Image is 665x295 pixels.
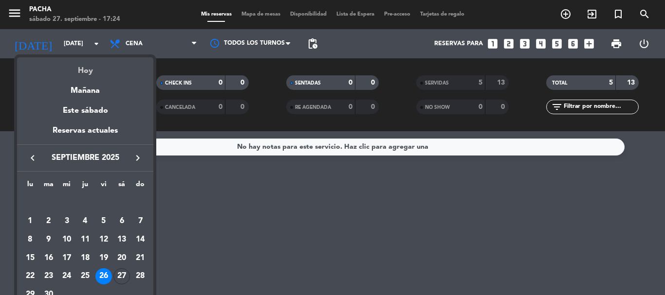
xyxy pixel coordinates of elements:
th: martes [39,179,58,194]
div: Mañana [17,77,153,97]
td: 4 de septiembre de 2025 [76,212,94,231]
div: 16 [40,250,57,266]
th: domingo [131,179,149,194]
th: jueves [76,179,94,194]
td: 18 de septiembre de 2025 [76,249,94,267]
div: 10 [58,231,75,248]
td: 9 de septiembre de 2025 [39,230,58,249]
td: 19 de septiembre de 2025 [94,249,113,267]
div: 23 [40,268,57,285]
div: 24 [58,268,75,285]
div: 14 [132,231,148,248]
td: 26 de septiembre de 2025 [94,267,113,286]
td: 1 de septiembre de 2025 [21,212,39,231]
div: 28 [132,268,148,285]
div: 6 [113,213,130,229]
div: 17 [58,250,75,266]
td: 12 de septiembre de 2025 [94,230,113,249]
div: 5 [95,213,112,229]
button: keyboard_arrow_right [129,152,147,164]
td: 10 de septiembre de 2025 [57,230,76,249]
th: sábado [113,179,131,194]
div: 27 [113,268,130,285]
td: 28 de septiembre de 2025 [131,267,149,286]
div: Hoy [17,57,153,77]
div: 20 [113,250,130,266]
td: 22 de septiembre de 2025 [21,267,39,286]
span: septiembre 2025 [41,152,129,164]
div: 3 [58,213,75,229]
td: 11 de septiembre de 2025 [76,230,94,249]
div: 4 [77,213,93,229]
td: 8 de septiembre de 2025 [21,230,39,249]
td: 20 de septiembre de 2025 [113,249,131,267]
div: 12 [95,231,112,248]
div: 7 [132,213,148,229]
td: 13 de septiembre de 2025 [113,230,131,249]
div: 18 [77,250,93,266]
td: 24 de septiembre de 2025 [57,267,76,286]
div: 19 [95,250,112,266]
td: 25 de septiembre de 2025 [76,267,94,286]
th: viernes [94,179,113,194]
button: keyboard_arrow_left [24,152,41,164]
div: Reservas actuales [17,124,153,144]
div: 2 [40,213,57,229]
td: 16 de septiembre de 2025 [39,249,58,267]
div: 25 [77,268,93,285]
th: lunes [21,179,39,194]
div: 13 [113,231,130,248]
div: 21 [132,250,148,266]
td: 21 de septiembre de 2025 [131,249,149,267]
td: 17 de septiembre de 2025 [57,249,76,267]
div: 9 [40,231,57,248]
div: 15 [22,250,38,266]
td: SEP. [21,194,149,212]
td: 27 de septiembre de 2025 [113,267,131,286]
div: 8 [22,231,38,248]
td: 6 de septiembre de 2025 [113,212,131,231]
div: 11 [77,231,93,248]
i: keyboard_arrow_right [132,152,144,164]
td: 15 de septiembre de 2025 [21,249,39,267]
div: Este sábado [17,97,153,124]
td: 3 de septiembre de 2025 [57,212,76,231]
div: 26 [95,268,112,285]
td: 2 de septiembre de 2025 [39,212,58,231]
td: 5 de septiembre de 2025 [94,212,113,231]
i: keyboard_arrow_left [27,152,38,164]
td: 7 de septiembre de 2025 [131,212,149,231]
td: 23 de septiembre de 2025 [39,267,58,286]
div: 1 [22,213,38,229]
div: 22 [22,268,38,285]
td: 14 de septiembre de 2025 [131,230,149,249]
th: miércoles [57,179,76,194]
